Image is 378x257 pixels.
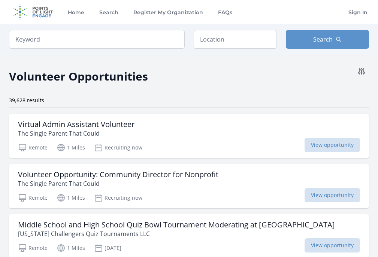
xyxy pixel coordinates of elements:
a: Virtual Admin Assistant Volunteer The Single Parent That Could Remote 1 Miles Recruiting now View... [9,114,369,158]
input: Keyword [9,30,185,49]
p: Remote [18,244,48,253]
p: Recruiting now [94,143,142,152]
h2: Volunteer Opportunities [9,68,148,85]
h3: Virtual Admin Assistant Volunteer [18,120,134,129]
p: Remote [18,193,48,202]
p: 1 Miles [57,244,85,253]
span: View opportunity [305,138,360,152]
p: [DATE] [94,244,121,253]
p: The Single Parent That Could [18,179,218,188]
h3: Volunteer Opportunity: Community Director for Nonprofit [18,170,218,179]
p: Remote [18,143,48,152]
span: Search [313,35,333,44]
p: The Single Parent That Could [18,129,134,138]
input: Location [194,30,277,49]
p: Recruiting now [94,193,142,202]
span: View opportunity [305,238,360,253]
span: 39,628 results [9,97,44,104]
h3: Middle School and High School Quiz Bowl Tournament Moderating at [GEOGRAPHIC_DATA] [18,220,335,229]
p: 1 Miles [57,193,85,202]
p: [US_STATE] Challengers Quiz Tournaments LLC [18,229,335,238]
p: 1 Miles [57,143,85,152]
a: Volunteer Opportunity: Community Director for Nonprofit The Single Parent That Could Remote 1 Mil... [9,164,369,208]
button: Search [286,30,369,49]
span: View opportunity [305,188,360,202]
